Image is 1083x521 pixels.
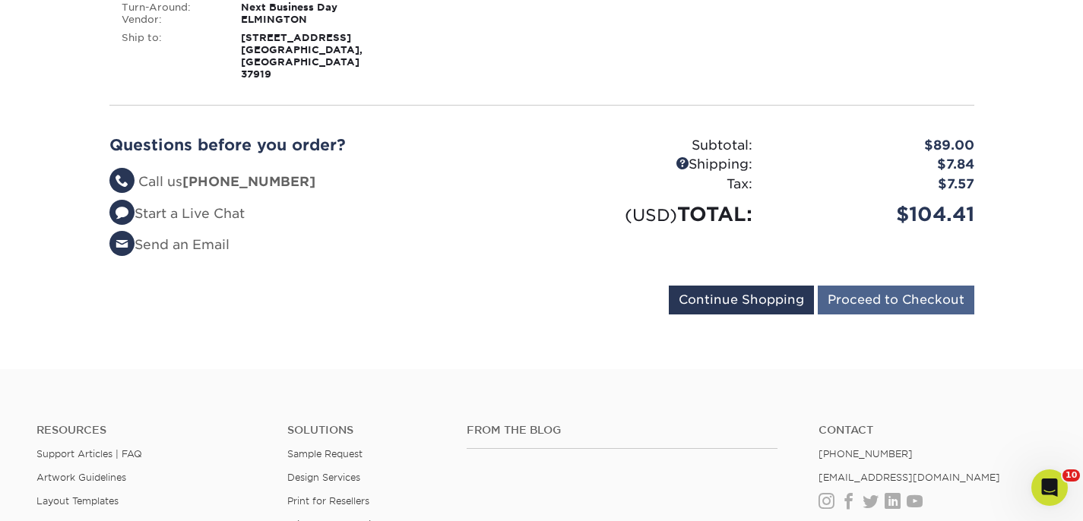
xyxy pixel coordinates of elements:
[110,14,230,26] div: Vendor:
[230,14,397,26] div: ELMINGTON
[819,472,1000,483] a: [EMAIL_ADDRESS][DOMAIN_NAME]
[764,200,986,229] div: $104.41
[818,286,974,314] input: Proceed to Checkout
[287,448,363,459] a: Sample Request
[764,136,986,156] div: $89.00
[110,32,230,81] div: Ship to:
[109,172,530,192] li: Call us
[182,174,315,189] strong: [PHONE_NUMBER]
[467,424,777,437] h4: From the Blog
[230,2,397,14] div: Next Business Day
[1031,469,1068,506] iframe: Intercom live chat
[241,32,363,80] strong: [STREET_ADDRESS] [GEOGRAPHIC_DATA], [GEOGRAPHIC_DATA] 37919
[764,155,986,175] div: $7.84
[109,206,245,221] a: Start a Live Chat
[819,448,913,459] a: [PHONE_NUMBER]
[109,136,530,154] h2: Questions before you order?
[287,424,444,437] h4: Solutions
[109,237,230,252] a: Send an Email
[542,175,764,194] div: Tax:
[110,2,230,14] div: Turn-Around:
[625,205,677,225] small: (USD)
[764,175,986,194] div: $7.57
[36,448,142,459] a: Support Articles | FAQ
[542,136,764,156] div: Subtotal:
[669,286,814,314] input: Continue Shopping
[1062,469,1080,482] span: 10
[819,424,1047,437] a: Contact
[36,424,264,437] h4: Resources
[542,155,764,175] div: Shipping:
[287,495,369,507] a: Print for Resellers
[287,472,360,483] a: Design Services
[542,200,764,229] div: TOTAL:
